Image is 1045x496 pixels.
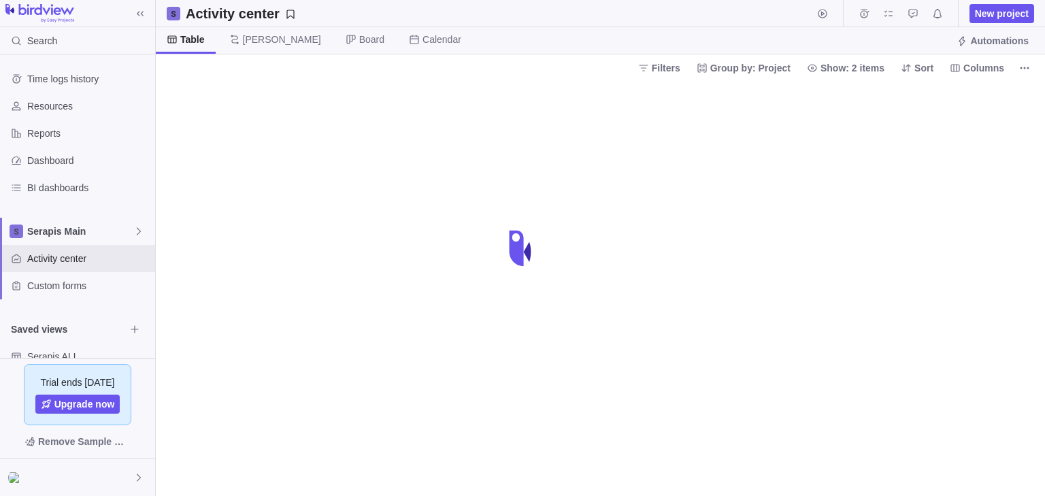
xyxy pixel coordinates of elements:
[8,469,24,486] div: Tudor Vlas
[27,127,150,140] span: Reports
[186,4,280,23] h2: Activity center
[963,61,1004,75] span: Columns
[27,350,150,363] span: Serapis ALL
[27,252,150,265] span: Activity center
[903,4,923,23] span: Approval requests
[495,221,550,276] div: loading
[359,33,384,46] span: Board
[710,61,791,75] span: Group by: Project
[1015,59,1034,78] span: More actions
[27,225,133,238] span: Serapis Main
[879,4,898,23] span: My assignments
[5,4,74,23] img: logo
[914,61,933,75] span: Sort
[180,4,301,23] span: Save your current layout and filters as a View
[243,33,321,46] span: [PERSON_NAME]
[652,61,680,75] span: Filters
[855,4,874,23] span: Time logs
[975,7,1029,20] span: New project
[970,34,1029,48] span: Automations
[633,59,686,78] span: Filters
[125,320,144,339] span: Browse views
[27,34,57,48] span: Search
[8,472,24,483] img: Show
[820,61,884,75] span: Show: 2 items
[855,10,874,21] a: Time logs
[27,279,150,293] span: Custom forms
[895,59,939,78] span: Sort
[944,59,1010,78] span: Columns
[41,376,115,389] span: Trial ends [DATE]
[928,10,947,21] a: Notifications
[54,397,115,411] span: Upgrade now
[969,4,1034,23] span: New project
[35,395,120,414] a: Upgrade now
[928,4,947,23] span: Notifications
[879,10,898,21] a: My assignments
[801,59,890,78] span: Show: 2 items
[813,4,832,23] span: Start timer
[691,59,796,78] span: Group by: Project
[422,33,461,46] span: Calendar
[27,154,150,167] span: Dashboard
[11,431,144,452] span: Remove Sample Data
[27,72,150,86] span: Time logs history
[38,433,131,450] span: Remove Sample Data
[27,99,150,113] span: Resources
[180,33,205,46] span: Table
[903,10,923,21] a: Approval requests
[951,31,1034,50] span: Automations
[11,323,125,336] span: Saved views
[27,181,150,195] span: BI dashboards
